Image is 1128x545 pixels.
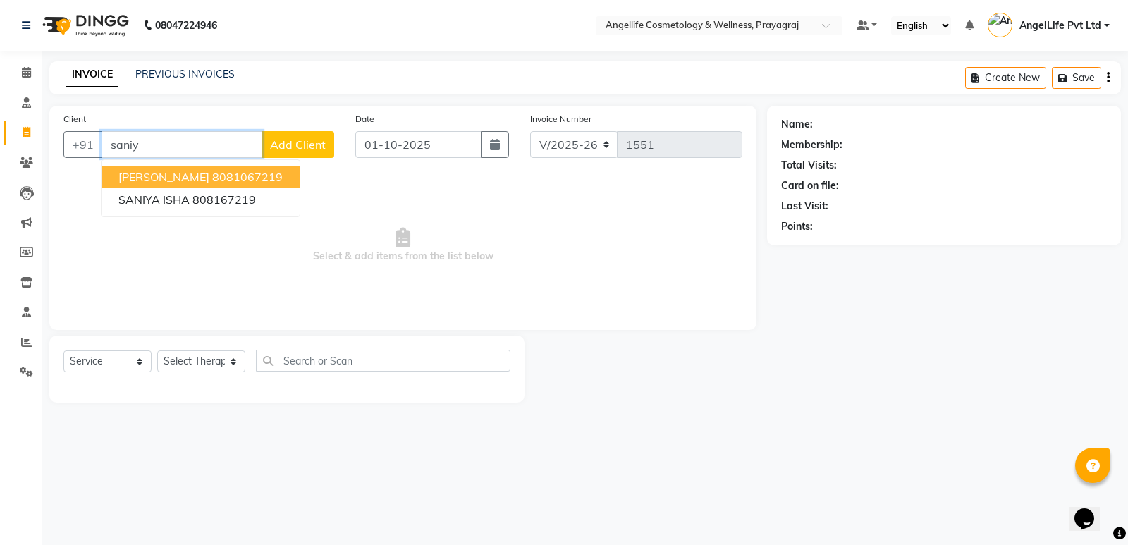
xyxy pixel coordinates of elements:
span: Add Client [270,137,326,152]
div: Last Visit: [781,199,828,214]
button: Add Client [262,131,334,158]
a: PREVIOUS INVOICES [135,68,235,80]
button: +91 [63,131,103,158]
input: Search by Name/Mobile/Email/Code [102,131,262,158]
div: Total Visits: [781,158,837,173]
iframe: chat widget [1069,489,1114,531]
label: Client [63,113,86,125]
button: Save [1052,67,1101,89]
a: INVOICE [66,62,118,87]
ngb-highlight: 8081067219 [212,170,283,184]
label: Invoice Number [530,113,591,125]
span: [PERSON_NAME] [118,170,209,184]
label: Date [355,113,374,125]
input: Search or Scan [256,350,510,372]
img: AngelLife Pvt Ltd [988,13,1012,37]
div: Card on file: [781,178,839,193]
button: Create New [965,67,1046,89]
span: AngelLife Pvt Ltd [1019,18,1101,33]
b: 08047224946 [155,6,217,45]
div: Points: [781,219,813,234]
div: Membership: [781,137,842,152]
div: Name: [781,117,813,132]
span: Select & add items from the list below [63,175,742,316]
ngb-highlight: 808167219 [192,192,256,207]
img: logo [36,6,133,45]
span: SANIYA ISHA [118,192,190,207]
